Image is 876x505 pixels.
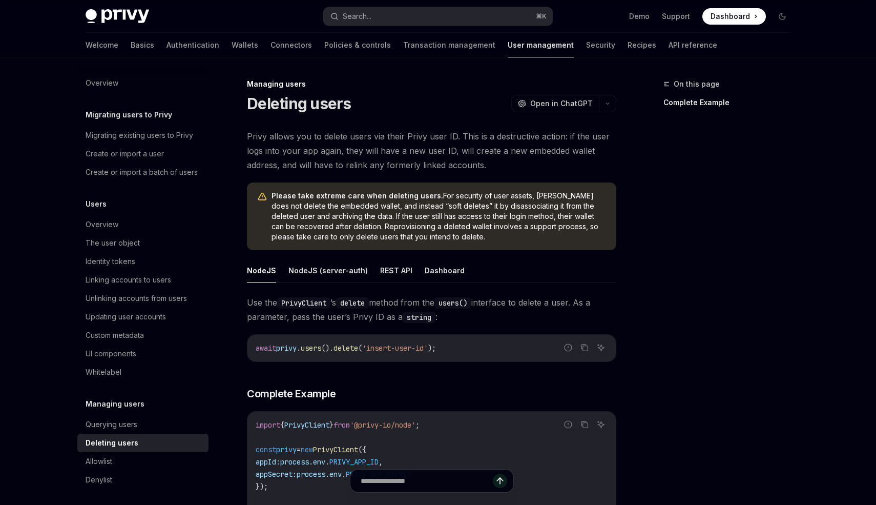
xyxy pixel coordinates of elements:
[594,418,608,431] button: Ask AI
[86,292,187,305] div: Unlinking accounts from users
[86,437,138,449] div: Deleting users
[86,474,112,486] div: Denylist
[77,163,208,181] a: Create or import a batch of users
[256,445,276,454] span: const
[256,344,276,353] span: await
[663,94,799,111] a: Complete Example
[493,474,507,488] button: Send message
[333,344,358,353] span: delete
[669,33,717,57] a: API reference
[86,148,164,160] div: Create or import a user
[434,297,471,309] code: users()
[403,33,495,57] a: Transaction management
[358,445,366,454] span: ({
[86,455,112,468] div: Allowlist
[77,415,208,434] a: Querying users
[343,10,371,23] div: Search...
[325,457,329,467] span: .
[594,341,608,354] button: Ask AI
[336,297,369,309] code: delete
[272,191,606,242] span: For security of user assets, [PERSON_NAME] does not delete the embedded wallet, and instead “soft...
[428,344,436,353] span: );
[578,418,591,431] button: Copy the contents from the code block
[247,258,276,282] button: NodeJS
[628,33,656,57] a: Recipes
[321,344,333,353] span: ().
[247,79,616,89] div: Managing users
[561,418,575,431] button: Report incorrect code
[77,471,208,489] a: Denylist
[86,255,135,268] div: Identity tokens
[323,7,553,26] button: Search...⌘K
[247,295,616,324] span: Use the ’s method from the interface to delete a user. As a parameter, pass the user’s Privy ID a...
[86,348,136,360] div: UI components
[313,445,358,454] span: PrivyClient
[774,8,790,25] button: Toggle dark mode
[77,74,208,92] a: Overview
[284,420,329,430] span: PrivyClient
[301,344,321,353] span: users
[86,398,144,410] h5: Managing users
[301,445,313,454] span: new
[329,457,379,467] span: PRIVY_APP_ID
[257,192,267,202] svg: Warning
[232,33,258,57] a: Wallets
[276,344,297,353] span: privy
[77,434,208,452] a: Deleting users
[272,191,443,200] strong: Please take extreme care when deleting users.
[380,258,412,282] button: REST API
[277,297,330,309] code: PrivyClient
[333,420,350,430] span: from
[674,78,720,90] span: On this page
[578,341,591,354] button: Copy the contents from the code block
[86,9,149,24] img: dark logo
[508,33,574,57] a: User management
[77,271,208,289] a: Linking accounts to users
[256,457,280,467] span: appId:
[403,312,435,323] code: string
[86,366,121,378] div: Whitelabel
[280,420,284,430] span: {
[86,237,140,249] div: The user object
[247,387,336,401] span: Complete Example
[379,457,383,467] span: ,
[86,77,118,89] div: Overview
[77,452,208,471] a: Allowlist
[711,11,750,22] span: Dashboard
[166,33,219,57] a: Authentication
[86,418,137,431] div: Querying users
[276,445,297,454] span: privy
[77,252,208,271] a: Identity tokens
[425,258,465,282] button: Dashboard
[77,234,208,252] a: The user object
[77,126,208,145] a: Migrating existing users to Privy
[86,129,193,142] div: Migrating existing users to Privy
[270,33,312,57] a: Connectors
[702,8,766,25] a: Dashboard
[329,420,333,430] span: }
[77,289,208,308] a: Unlinking accounts from users
[662,11,690,22] a: Support
[280,457,309,467] span: process
[358,344,362,353] span: (
[86,311,166,323] div: Updating user accounts
[86,218,118,231] div: Overview
[247,94,351,113] h1: Deleting users
[247,129,616,172] span: Privy allows you to delete users via their Privy user ID. This is a destructive action: if the us...
[536,12,547,21] span: ⌘ K
[586,33,615,57] a: Security
[313,457,325,467] span: env
[561,341,575,354] button: Report incorrect code
[131,33,154,57] a: Basics
[86,274,171,286] div: Linking accounts to users
[86,33,118,57] a: Welcome
[77,215,208,234] a: Overview
[77,326,208,345] a: Custom metadata
[77,145,208,163] a: Create or import a user
[309,457,313,467] span: .
[86,109,172,121] h5: Migrating users to Privy
[288,258,368,282] button: NodeJS (server-auth)
[77,345,208,363] a: UI components
[86,198,107,210] h5: Users
[530,98,593,109] span: Open in ChatGPT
